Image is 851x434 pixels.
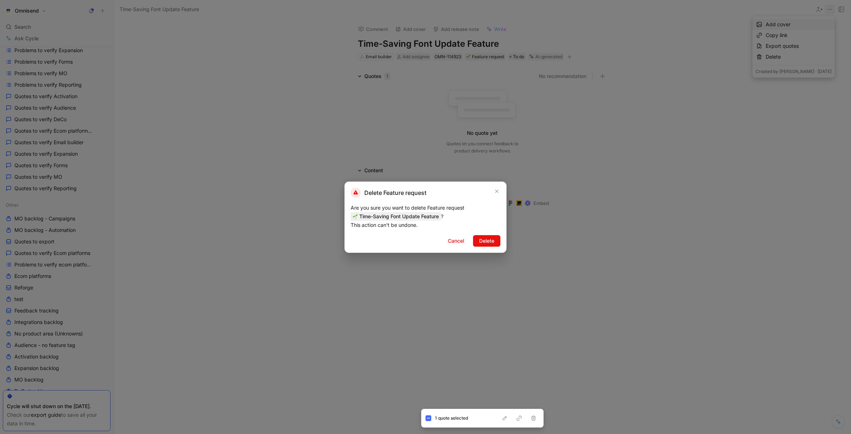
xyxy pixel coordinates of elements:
button: Cancel [442,235,470,247]
div: Are you sure you want to delete Feature request ? This action can't be undone. [351,204,500,229]
img: 🌱 [353,214,358,219]
span: Delete [479,237,494,245]
button: Delete [473,235,500,247]
span: Cancel [448,237,464,245]
h2: Delete Feature request [351,188,427,198]
div: 1 quote selected [435,415,500,422]
span: Time-Saving Font Update Feature [351,212,441,221]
